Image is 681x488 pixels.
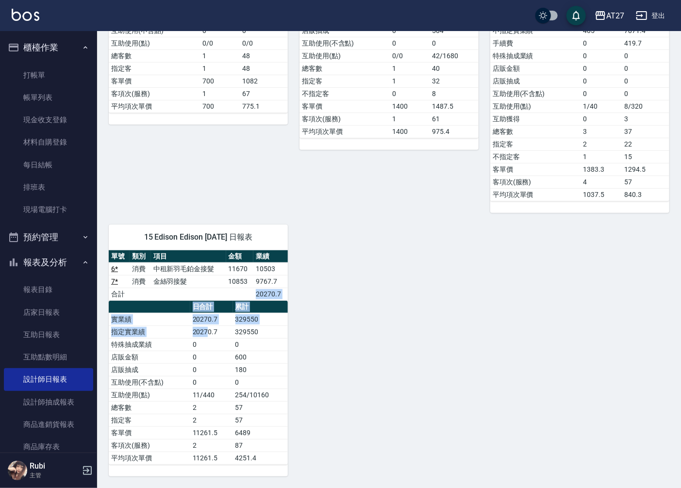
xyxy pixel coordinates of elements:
[226,250,254,263] th: 金額
[606,10,624,22] div: AT27
[4,301,93,324] a: 店家日報表
[109,376,190,389] td: 互助使用(不含點)
[240,49,288,62] td: 48
[109,313,190,325] td: 實業績
[240,37,288,49] td: 0/0
[622,75,669,87] td: 0
[299,62,390,75] td: 總客數
[4,176,93,198] a: 排班表
[253,250,288,263] th: 業績
[233,376,288,389] td: 0
[430,37,479,49] td: 0
[299,113,390,125] td: 客項次(服務)
[190,338,233,351] td: 0
[109,338,190,351] td: 特殊抽成業績
[4,35,93,60] button: 櫃檯作業
[490,125,581,138] td: 總客數
[299,37,390,49] td: 互助使用(不含點)
[109,62,200,75] td: 指定客
[581,176,622,188] td: 4
[109,100,200,113] td: 平均項次單價
[299,87,390,100] td: 不指定客
[233,363,288,376] td: 180
[200,100,240,113] td: 700
[151,250,226,263] th: 項目
[4,346,93,368] a: 互助點數明細
[4,131,93,153] a: 材料自購登錄
[190,401,233,414] td: 2
[190,313,233,325] td: 20270.7
[430,87,479,100] td: 8
[490,87,581,100] td: 互助使用(不含點)
[130,250,150,263] th: 類別
[190,426,233,439] td: 11261.5
[109,301,288,465] table: a dense table
[233,414,288,426] td: 57
[109,37,200,49] td: 互助使用(點)
[430,49,479,62] td: 42/1680
[430,62,479,75] td: 40
[490,113,581,125] td: 互助獲得
[390,37,430,49] td: 0
[226,275,254,288] td: 10853
[200,87,240,100] td: 1
[151,262,226,275] td: 中租新羽毛鉑金接髮
[109,426,190,439] td: 客單價
[490,37,581,49] td: 手續費
[109,250,288,301] table: a dense table
[253,288,288,300] td: 20270.7
[622,87,669,100] td: 0
[490,188,581,201] td: 平均項次單價
[200,37,240,49] td: 0/0
[591,6,628,26] button: AT27
[233,401,288,414] td: 57
[430,75,479,87] td: 32
[200,75,240,87] td: 700
[566,6,586,25] button: save
[190,325,233,338] td: 20270.7
[490,49,581,62] td: 特殊抽成業績
[109,87,200,100] td: 客項次(服務)
[109,351,190,363] td: 店販金額
[490,100,581,113] td: 互助使用(點)
[4,324,93,346] a: 互助日報表
[581,49,622,62] td: 0
[233,313,288,325] td: 329550
[622,125,669,138] td: 37
[200,62,240,75] td: 1
[299,125,390,138] td: 平均項次單價
[4,391,93,413] a: 設計師抽成報表
[190,389,233,401] td: 11/440
[4,154,93,176] a: 每日結帳
[8,461,27,480] img: Person
[622,138,669,150] td: 22
[200,49,240,62] td: 1
[253,262,288,275] td: 10503
[299,75,390,87] td: 指定客
[390,75,430,87] td: 1
[632,7,669,25] button: 登出
[622,150,669,163] td: 15
[581,113,622,125] td: 0
[233,426,288,439] td: 6489
[490,163,581,176] td: 客單價
[581,150,622,163] td: 1
[240,75,288,87] td: 1082
[581,163,622,176] td: 1383.3
[109,363,190,376] td: 店販抽成
[622,113,669,125] td: 3
[233,325,288,338] td: 329550
[622,188,669,201] td: 840.3
[4,368,93,390] a: 設計師日報表
[581,100,622,113] td: 1/40
[390,113,430,125] td: 1
[622,49,669,62] td: 0
[12,9,39,21] img: Logo
[109,401,190,414] td: 總客數
[430,100,479,113] td: 1487.5
[4,413,93,436] a: 商品進銷貨報表
[4,436,93,458] a: 商品庫存表
[4,86,93,109] a: 帳單列表
[4,250,93,275] button: 報表及分析
[4,109,93,131] a: 現金收支登錄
